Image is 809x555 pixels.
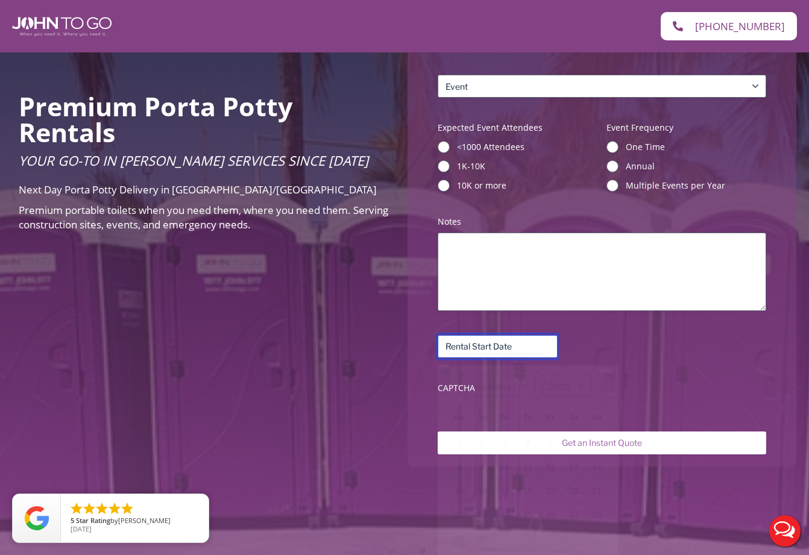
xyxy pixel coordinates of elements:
span: Friday [547,413,555,422]
a: 9 [471,455,493,478]
a: 21 [586,479,608,502]
li:  [107,501,122,516]
span: Your Go-To in [PERSON_NAME] Services Since [DATE] [19,151,368,169]
a: 22 [449,503,470,526]
a: [PHONE_NUMBER] [661,12,797,40]
label: 10K or more [457,180,597,192]
label: Multiple Events per Year [626,180,766,192]
a: 28 [586,503,608,526]
a: 3 [494,431,516,454]
span: [PERSON_NAME] [118,516,171,525]
select: Select month [465,375,536,397]
select: Select year [541,375,591,397]
a: 1 [449,431,470,454]
a: 30 [471,527,493,550]
span: 1 [494,527,516,550]
a: 19 [540,479,562,502]
li:  [69,501,84,516]
span: [PHONE_NUMBER] [695,21,785,31]
a: 11 [517,455,539,478]
a: 7 [586,431,608,454]
a: 13 [563,455,585,478]
a: 20 [563,479,585,502]
a: 2 [471,431,493,454]
li:  [82,501,96,516]
a: 15 [449,479,470,502]
span: Star Rating [76,516,110,525]
li:  [95,501,109,516]
span: Tuesday [478,413,486,422]
span: Saturday [569,413,578,422]
a: 8 [449,455,470,478]
span: Sunday [592,413,601,422]
button: Live Chat [761,507,809,555]
img: Review Rating [25,506,49,530]
span: Monday [454,413,464,422]
a: 14 [586,455,608,478]
label: Notes [438,216,766,228]
input: Rental Start Date [438,335,558,358]
span: Premium portable toilets when you need them, where you need them. Serving construction sites, eve... [19,203,388,231]
label: Annual [626,160,766,172]
span: 5 [71,516,74,525]
a: 27 [563,503,585,526]
span: Thursday [523,413,532,422]
a: 24 [494,503,516,526]
a: Previous [448,375,460,397]
span: Next Day Porta Potty Delivery in [GEOGRAPHIC_DATA]/[GEOGRAPHIC_DATA] [19,183,377,196]
span: by [71,517,199,525]
label: <1000 Attendees [457,141,597,153]
a: Next [596,375,608,397]
legend: Expected Event Attendees [438,122,543,134]
a: 12 [540,455,562,478]
a: 25 [517,503,539,526]
a: 6 [563,431,585,454]
label: 1K-10K [457,160,597,172]
a: 26 [540,503,562,526]
a: 16 [471,479,493,502]
li:  [120,501,134,516]
span: Wednesday [500,413,511,422]
span: 4 [563,527,585,550]
span: 3 [540,527,562,550]
a: 18 [517,479,539,502]
span: 2 [517,527,539,550]
span: 5 [586,527,608,550]
a: 5 [540,431,562,454]
img: John To Go [12,17,112,36]
a: 4 [517,431,539,454]
a: 23 [471,503,493,526]
label: One Time [626,141,766,153]
h2: Premium Porta Potty Rentals [19,93,389,145]
span: [DATE] [71,524,92,533]
a: 17 [494,479,516,502]
legend: Event Frequency [606,122,673,134]
a: 10 [494,455,516,478]
a: 29 [449,527,470,550]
